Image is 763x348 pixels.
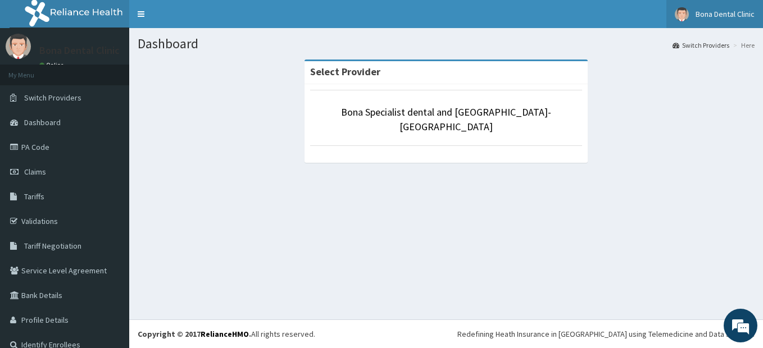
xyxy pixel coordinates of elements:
[129,319,763,348] footer: All rights reserved.
[457,328,755,340] div: Redefining Heath Insurance in [GEOGRAPHIC_DATA] using Telemedicine and Data Science!
[696,9,755,19] span: Bona Dental Clinic
[24,241,81,251] span: Tariff Negotiation
[39,61,66,69] a: Online
[6,230,214,269] textarea: Type your message and hit 'Enter'
[24,167,46,177] span: Claims
[39,45,120,56] p: Bona Dental Clinic
[24,191,44,202] span: Tariffs
[24,93,81,103] span: Switch Providers
[58,63,189,77] div: Chat with us now
[184,6,211,33] div: Minimize live chat window
[730,40,755,50] li: Here
[138,36,755,51] h1: Dashboard
[341,106,551,133] a: Bona Specialist dental and [GEOGRAPHIC_DATA]- [GEOGRAPHIC_DATA]
[138,329,251,339] strong: Copyright © 2017 .
[21,56,46,84] img: d_794563401_company_1708531726252_794563401
[24,117,61,127] span: Dashboard
[201,329,249,339] a: RelianceHMO
[6,34,31,59] img: User Image
[675,7,689,21] img: User Image
[673,40,729,50] a: Switch Providers
[65,103,155,217] span: We're online!
[310,65,380,78] strong: Select Provider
